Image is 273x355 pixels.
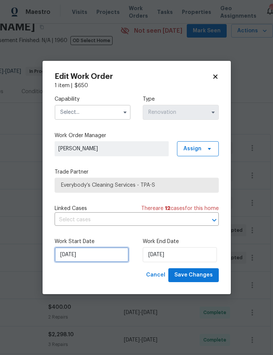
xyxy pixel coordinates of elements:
[61,181,212,189] span: Everybody’s Cleaning Services - TPA-S
[55,247,129,262] input: M/D/YYYY
[143,238,219,245] label: Work End Date
[55,105,131,120] input: Select...
[183,145,201,153] span: Assign
[168,268,219,282] button: Save Changes
[75,83,88,88] span: $ 650
[209,108,218,117] button: Show options
[55,82,219,89] div: 1 item |
[55,205,87,212] span: Linked Cases
[58,145,165,153] span: [PERSON_NAME]
[209,215,220,225] button: Open
[55,132,219,139] label: Work Order Manager
[143,268,168,282] button: Cancel
[55,73,212,80] h2: Edit Work Order
[143,105,219,120] input: Select...
[141,205,219,212] span: There are case s for this home
[120,108,130,117] button: Show options
[55,214,198,226] input: Select cases
[143,247,217,262] input: M/D/YYYY
[143,95,219,103] label: Type
[146,270,165,280] span: Cancel
[55,95,131,103] label: Capability
[55,168,219,176] label: Trade Partner
[174,270,213,280] span: Save Changes
[165,206,171,211] span: 12
[55,238,131,245] label: Work Start Date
